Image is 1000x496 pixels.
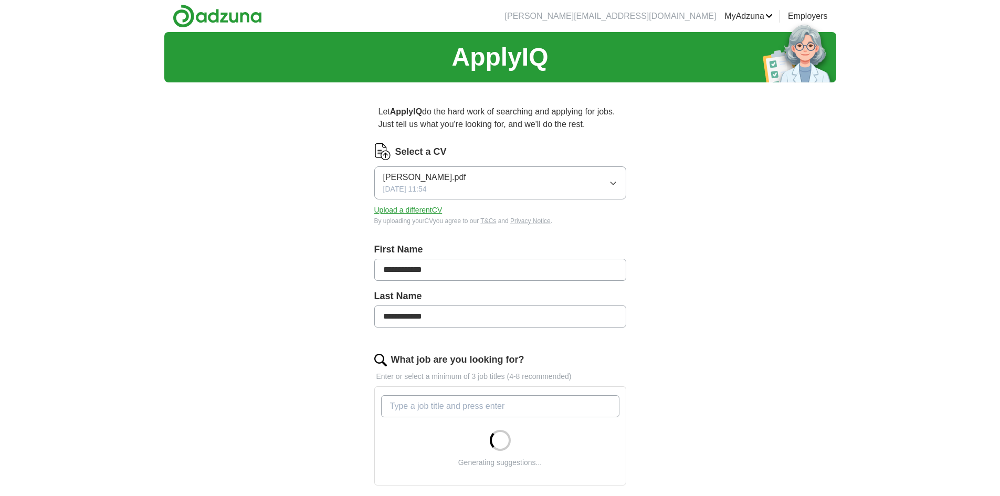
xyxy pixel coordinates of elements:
[374,242,626,257] label: First Name
[451,38,548,76] h1: ApplyIQ
[173,4,262,28] img: Adzuna logo
[374,101,626,135] p: Let do the hard work of searching and applying for jobs. Just tell us what you're looking for, an...
[724,10,773,23] a: MyAdzuna
[458,457,542,468] div: Generating suggestions...
[788,10,828,23] a: Employers
[374,289,626,303] label: Last Name
[374,205,443,216] button: Upload a differentCV
[383,171,466,184] span: [PERSON_NAME].pdf
[390,107,422,116] strong: ApplyIQ
[374,354,387,366] img: search.png
[395,145,447,159] label: Select a CV
[374,166,626,199] button: [PERSON_NAME].pdf[DATE] 11:54
[381,395,619,417] input: Type a job title and press enter
[391,353,524,367] label: What job are you looking for?
[505,10,717,23] li: [PERSON_NAME][EMAIL_ADDRESS][DOMAIN_NAME]
[510,217,551,225] a: Privacy Notice
[374,216,626,226] div: By uploading your CV you agree to our and .
[374,371,626,382] p: Enter or select a minimum of 3 job titles (4-8 recommended)
[480,217,496,225] a: T&Cs
[374,143,391,160] img: CV Icon
[383,184,427,195] span: [DATE] 11:54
